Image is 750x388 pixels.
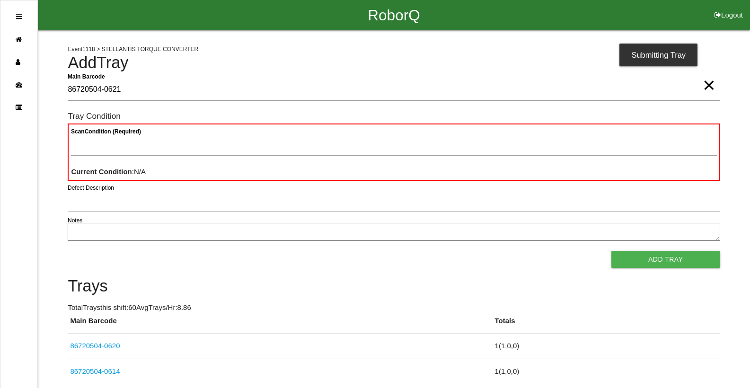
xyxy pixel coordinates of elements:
p: Total Trays this shift: 60 Avg Trays /Hr: 8.86 [68,302,720,313]
input: Required [68,79,720,101]
a: 86720504-0614 [70,367,120,375]
th: Main Barcode [68,316,492,334]
h6: Tray Condition [68,112,720,121]
b: Main Barcode [68,73,105,79]
b: Scan Condition (Required) [71,128,141,135]
td: 1 ( 1 , 0 , 0 ) [493,334,720,359]
h4: Add Tray [68,54,720,72]
h4: Trays [68,277,720,295]
th: Totals [493,316,720,334]
label: Notes [68,216,82,225]
b: Current Condition [71,168,132,176]
span: : N/A [71,168,146,176]
span: Event 1118 > STELLANTIS TORQUE CONVERTER [68,46,198,53]
span: Clear Input [703,66,715,85]
div: Open [16,5,22,28]
a: 86720504-0620 [70,342,120,350]
div: Submitting Tray [619,44,697,66]
label: Defect Description [68,184,114,192]
td: 1 ( 1 , 0 , 0 ) [493,359,720,384]
button: Add Tray [611,251,720,268]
